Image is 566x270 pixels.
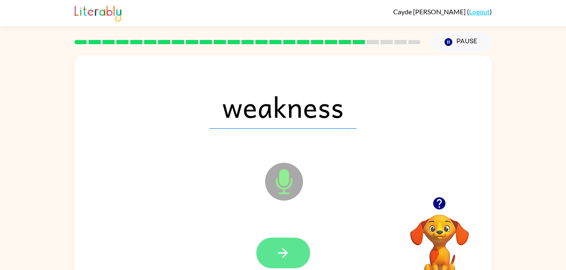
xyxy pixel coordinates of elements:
[431,32,492,52] button: Pause
[393,8,467,16] span: Cayde [PERSON_NAME]
[393,8,492,16] div: ( )
[209,85,357,129] span: weakness
[75,3,121,22] img: Literably
[469,8,490,16] a: Logout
